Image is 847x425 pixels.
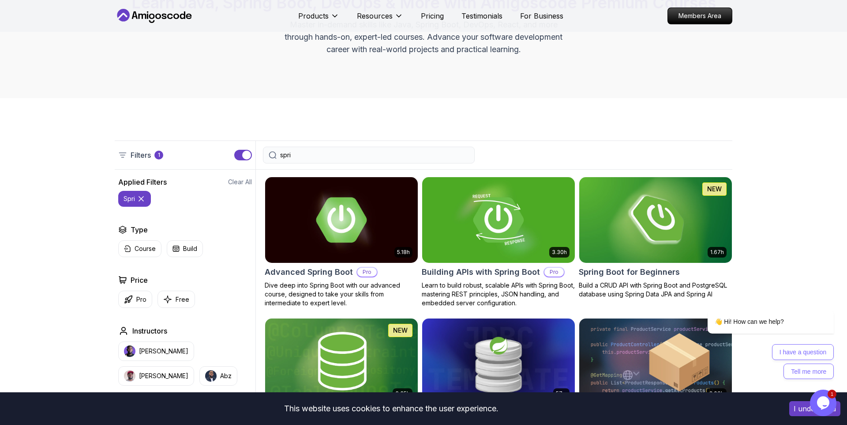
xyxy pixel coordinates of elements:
p: 57m [556,390,567,397]
p: Free [176,295,189,304]
h2: Spring Boot for Beginners [579,266,680,278]
a: For Business [520,11,563,21]
h2: Price [131,275,148,285]
h2: Applied Filters [118,177,167,187]
h2: Type [131,224,148,235]
button: Pro [118,291,152,308]
p: Master in-demand skills like Java, Spring Boot, DevOps, React, and more through hands-on, expert-... [275,19,572,56]
div: This website uses cookies to enhance the user experience. [7,399,776,418]
button: Accept cookies [789,401,840,416]
img: Building APIs with Spring Boot card [422,177,575,263]
p: Filters [131,150,151,160]
h2: Instructors [132,326,167,336]
p: 5.18h [397,249,410,256]
p: 6.65h [395,390,410,397]
p: Dive deep into Spring Boot with our advanced course, designed to take your skills from intermedia... [265,281,418,307]
p: Learn to build robust, scalable APIs with Spring Boot, mastering REST principles, JSON handling, ... [422,281,575,307]
a: Members Area [667,8,732,24]
button: Resources [357,11,403,28]
img: instructor img [205,370,217,382]
p: Pro [357,268,377,277]
p: [PERSON_NAME] [139,372,188,380]
button: instructor imgAbz [199,366,237,386]
p: [PERSON_NAME] [139,347,188,356]
button: Course [118,240,161,257]
a: Advanced Spring Boot card5.18hAdvanced Spring BootProDive deep into Spring Boot with our advanced... [265,177,418,307]
p: Pro [544,268,564,277]
img: Spring Boot Product API card [579,319,732,404]
a: Pricing [421,11,444,21]
img: instructor img [124,345,135,357]
button: Free [157,291,195,308]
p: NEW [707,185,722,194]
p: spri [124,194,135,203]
button: instructor img[PERSON_NAME] [118,342,194,361]
a: Testimonials [461,11,502,21]
a: Spring Boot for Beginners card1.67hNEWSpring Boot for BeginnersBuild a CRUD API with Spring Boot ... [579,177,732,299]
button: spri [118,191,151,207]
img: instructor img [124,370,135,382]
p: NEW [393,326,408,335]
button: Products [298,11,339,28]
p: Products [298,11,329,21]
a: Building APIs with Spring Boot card3.30hBuilding APIs with Spring BootProLearn to build robust, s... [422,177,575,307]
img: Spring Data JPA card [265,319,418,404]
h2: Advanced Spring Boot [265,266,353,278]
p: Abz [220,372,232,380]
input: Search Java, React, Spring boot ... [280,151,469,159]
button: Clear All [228,178,252,186]
p: Build a CRUD API with Spring Boot and PostgreSQL database using Spring Data JPA and Spring AI [579,281,732,299]
button: instructor img[PERSON_NAME] [118,366,194,386]
p: Resources [357,11,393,21]
iframe: chat widget [810,390,838,416]
p: Members Area [668,8,732,24]
button: Build [167,240,203,257]
p: Pro [136,295,146,304]
h2: Building APIs with Spring Boot [422,266,540,278]
img: Spring Boot for Beginners card [579,177,732,263]
p: Course [135,244,156,253]
iframe: chat widget [679,240,838,385]
p: 3.30h [552,249,567,256]
img: Spring JDBC Template card [422,319,575,404]
img: Advanced Spring Boot card [265,177,418,263]
p: 2.09h [709,390,724,397]
p: 1 [158,152,160,159]
p: Build [183,244,197,253]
